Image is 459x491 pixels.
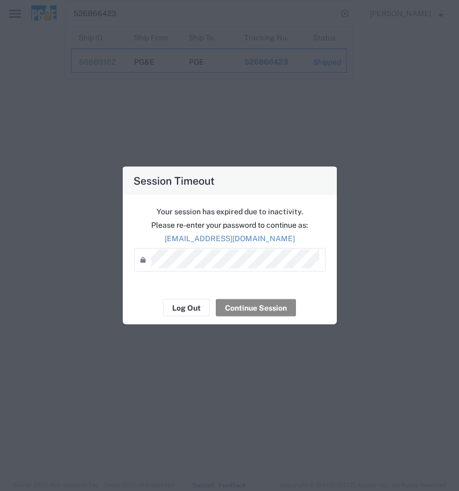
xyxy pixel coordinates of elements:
[163,299,210,317] button: Log Out
[134,206,326,218] p: Your session has expired due to inactivity.
[216,299,296,317] button: Continue Session
[133,173,215,188] h4: Session Timeout
[134,233,326,244] p: [EMAIL_ADDRESS][DOMAIN_NAME]
[134,220,326,231] p: Please re-enter your password to continue as:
